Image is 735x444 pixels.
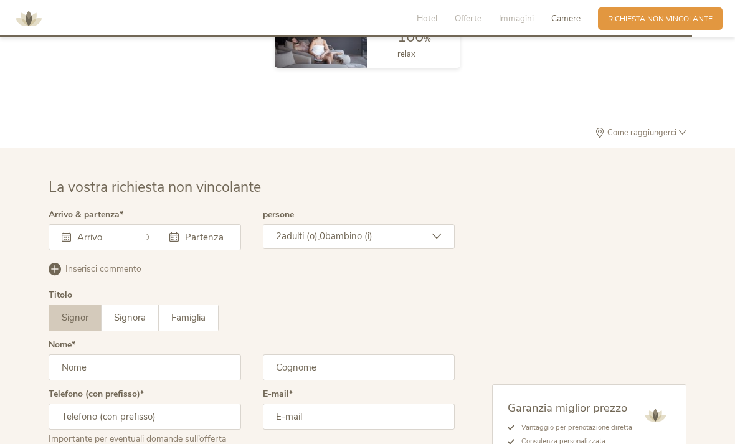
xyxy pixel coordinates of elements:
[551,12,581,24] span: Camere
[640,400,671,431] img: AMONTI & LUNARIS Wellnessresort
[282,230,320,242] span: adulti (o),
[263,354,455,380] input: Cognome
[74,231,120,243] input: Arrivo
[499,12,534,24] span: Immagini
[10,15,47,22] a: AMONTI & LUNARIS Wellnessresort
[49,177,261,197] span: La vostra richiesta non vincolante
[514,421,632,435] li: Vantaggio per prenotazione diretta
[608,14,713,24] span: Richiesta non vincolante
[397,49,415,60] span: relax
[263,404,455,430] input: E-mail
[49,390,144,399] label: Telefono (con prefisso)
[182,231,227,243] input: Partenza
[263,210,294,219] label: persone
[508,400,627,415] span: Garanzia miglior prezzo
[276,230,282,242] span: 2
[49,354,241,380] input: Nome
[65,263,141,275] span: Inserisci commento
[114,311,146,324] span: Signora
[325,230,372,242] span: bambino (i)
[605,129,679,137] span: Come raggiungerci
[263,390,293,399] label: E-mail
[320,230,325,242] span: 0
[49,404,241,430] input: Telefono (con prefisso)
[49,341,75,349] label: Nome
[49,210,123,219] label: Arrivo & partenza
[171,311,206,324] span: Famiglia
[62,311,88,324] span: Signor
[424,34,431,45] span: %
[455,12,481,24] span: Offerte
[49,291,72,300] div: Titolo
[417,12,437,24] span: Hotel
